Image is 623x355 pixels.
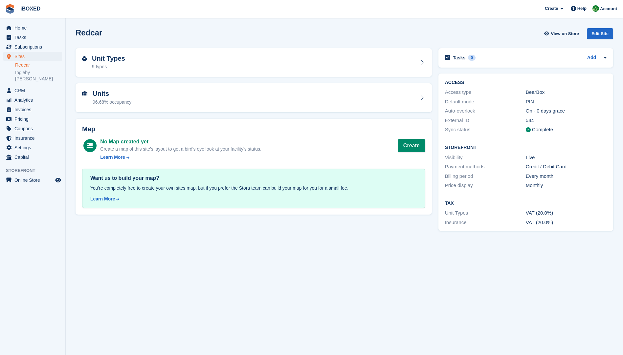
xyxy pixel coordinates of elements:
a: menu [3,115,62,124]
div: Learn More [100,154,125,161]
h2: Tax [445,201,607,206]
button: Create [398,139,425,152]
h2: Unit Types [92,55,125,62]
a: menu [3,52,62,61]
span: Sites [14,52,54,61]
div: Complete [532,126,553,134]
div: Auto-overlock [445,107,526,115]
img: stora-icon-8386f47178a22dfd0bd8f6a31ec36ba5ce8667c1dd55bd0f319d3a0aa187defe.svg [5,4,15,14]
img: unit-type-icn-2b2737a686de81e16bb02015468b77c625bbabd49415b5ef34ead5e3b44a266d.svg [82,56,87,61]
div: On - 0 days grace [526,107,607,115]
span: View on Store [551,31,579,37]
span: Help [577,5,587,12]
div: Credit / Debit Card [526,163,607,171]
div: Visibility [445,154,526,161]
div: Insurance [445,219,526,226]
div: 544 [526,117,607,124]
div: You're completely free to create your own sites map, but if you prefer the Stora team can build y... [90,185,417,192]
span: Account [600,6,617,12]
span: Analytics [14,95,54,105]
div: Edit Site [587,28,613,39]
span: Create [545,5,558,12]
img: Amanda Forder [592,5,599,12]
a: menu [3,95,62,105]
a: Units 96.68% occupancy [76,83,432,112]
h2: Redcar [76,28,102,37]
h2: Storefront [445,145,607,150]
div: Monthly [526,182,607,189]
h2: ACCESS [445,80,607,85]
a: Redcar [15,62,62,68]
div: VAT (20.0%) [526,209,607,217]
a: menu [3,124,62,133]
span: Pricing [14,115,54,124]
span: CRM [14,86,54,95]
span: Coupons [14,124,54,133]
a: Learn More [90,196,417,202]
div: VAT (20.0%) [526,219,607,226]
div: Access type [445,89,526,96]
div: Payment methods [445,163,526,171]
a: Unit Types 9 types [76,48,432,77]
div: No Map created yet [100,138,261,146]
a: menu [3,23,62,32]
div: 0 [468,55,476,61]
h2: Tasks [453,55,466,61]
a: Edit Site [587,28,613,42]
a: Ingleby [PERSON_NAME] [15,70,62,82]
span: Tasks [14,33,54,42]
span: Online Store [14,176,54,185]
span: Settings [14,143,54,152]
a: menu [3,86,62,95]
div: Unit Types [445,209,526,217]
h2: Units [93,90,131,97]
a: menu [3,153,62,162]
a: menu [3,176,62,185]
a: menu [3,134,62,143]
a: View on Store [543,28,582,39]
a: Learn More [100,154,261,161]
a: Preview store [54,176,62,184]
div: Every month [526,173,607,180]
span: Capital [14,153,54,162]
div: Live [526,154,607,161]
div: Billing period [445,173,526,180]
span: Storefront [6,167,65,174]
h2: Map [82,125,425,133]
div: 9 types [92,63,125,70]
img: map-icn-white-8b231986280072e83805622d3debb4903e2986e43859118e7b4002611c8ef794.svg [87,143,93,148]
div: Create a map of this site's layout to get a bird's eye look at your facility's status. [100,146,261,153]
span: Subscriptions [14,42,54,52]
div: Learn More [90,196,115,202]
span: Invoices [14,105,54,114]
a: iBOXED [18,3,43,14]
div: Default mode [445,98,526,106]
a: menu [3,143,62,152]
a: menu [3,33,62,42]
a: menu [3,42,62,52]
a: menu [3,105,62,114]
img: unit-icn-7be61d7bf1b0ce9d3e12c5938cc71ed9869f7b940bace4675aadf7bd6d80202e.svg [82,91,87,96]
span: Home [14,23,54,32]
div: Price display [445,182,526,189]
div: External ID [445,117,526,124]
div: BearBox [526,89,607,96]
div: Want us to build your map? [90,174,417,182]
a: Add [587,54,596,62]
div: 96.68% occupancy [93,99,131,106]
span: Insurance [14,134,54,143]
div: PIN [526,98,607,106]
div: Sync status [445,126,526,134]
